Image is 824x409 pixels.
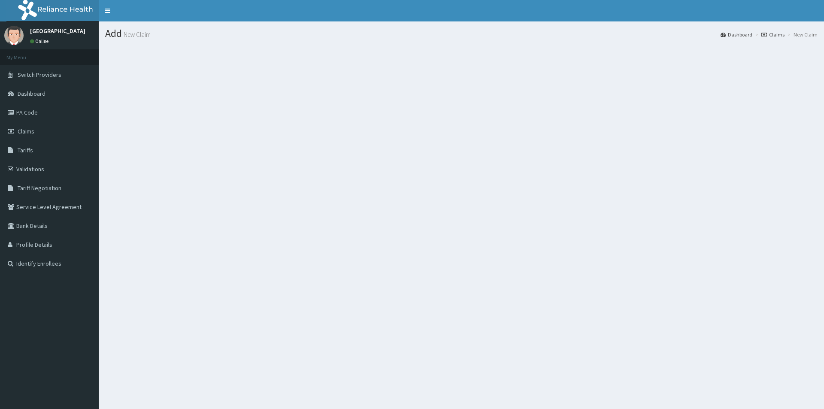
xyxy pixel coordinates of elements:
[4,26,24,45] img: User Image
[761,31,785,38] a: Claims
[18,146,33,154] span: Tariffs
[721,31,752,38] a: Dashboard
[18,71,61,79] span: Switch Providers
[30,38,51,44] a: Online
[18,184,61,192] span: Tariff Negotiation
[122,31,151,38] small: New Claim
[18,90,45,97] span: Dashboard
[30,28,85,34] p: [GEOGRAPHIC_DATA]
[18,127,34,135] span: Claims
[105,28,818,39] h1: Add
[785,31,818,38] li: New Claim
